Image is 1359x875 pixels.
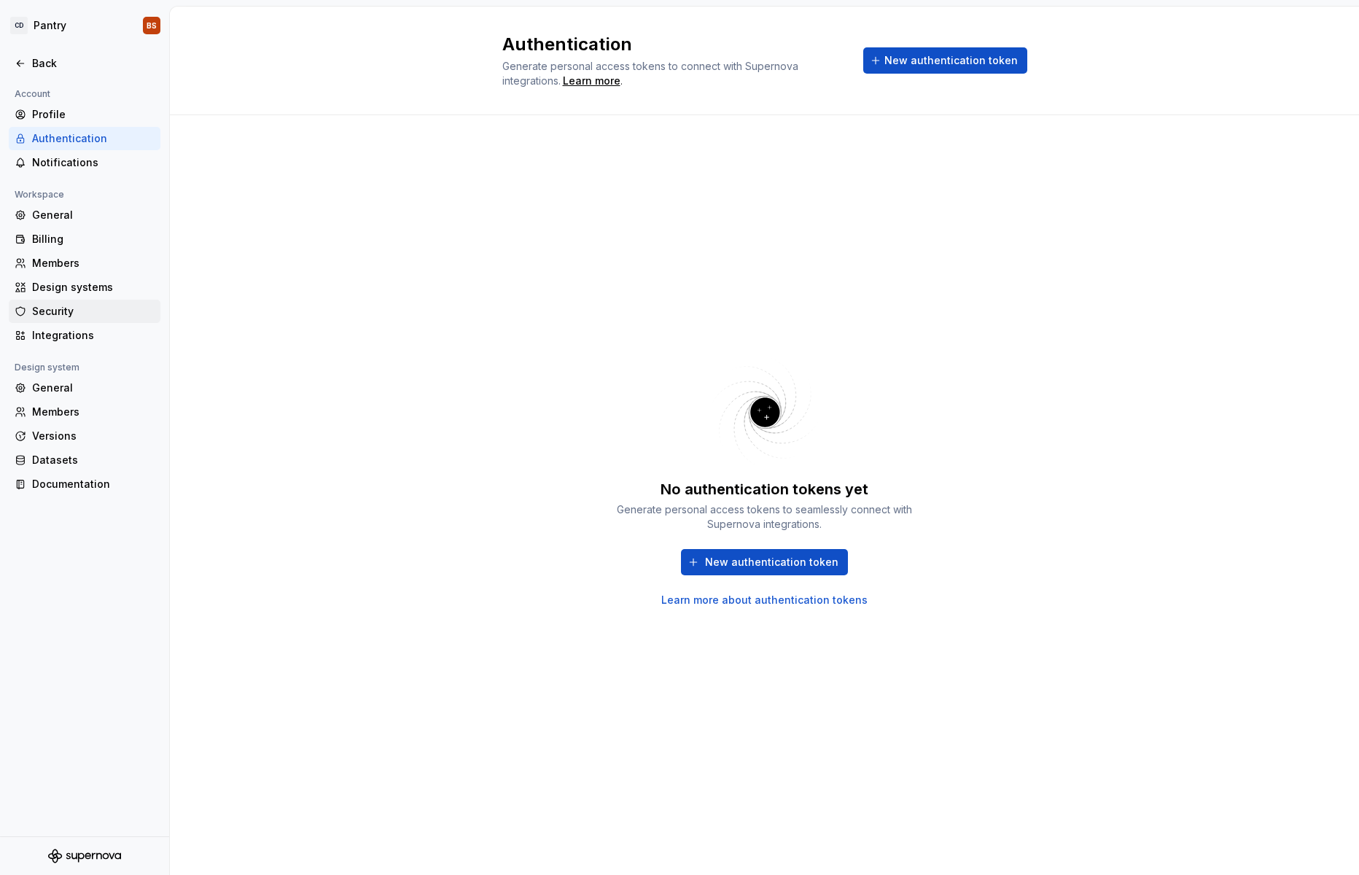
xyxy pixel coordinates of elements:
div: Workspace [9,186,70,203]
a: General [9,376,160,400]
div: Security [32,304,155,319]
div: Integrations [32,328,155,343]
a: Integrations [9,324,160,347]
h2: Authentication [502,33,846,56]
div: Notifications [32,155,155,170]
a: Datasets [9,448,160,472]
div: General [32,208,155,222]
a: Versions [9,424,160,448]
a: Members [9,400,160,424]
div: BS [147,20,157,31]
a: Back [9,52,160,75]
div: Versions [32,429,155,443]
a: Members [9,252,160,275]
a: Authentication [9,127,160,150]
div: Datasets [32,453,155,467]
div: Authentication [32,131,155,146]
a: Profile [9,103,160,126]
div: Design systems [32,280,155,295]
div: Profile [32,107,155,122]
div: Documentation [32,477,155,491]
div: General [32,381,155,395]
button: CDPantryBS [3,9,166,42]
div: Generate personal access tokens to seamlessly connect with Supernova integrations. [612,502,918,532]
div: Pantry [34,18,66,33]
div: Back [32,56,155,71]
button: New authentication token [863,47,1027,74]
a: Billing [9,227,160,251]
div: Billing [32,232,155,246]
a: Learn more about authentication tokens [661,593,868,607]
div: No authentication tokens yet [661,479,868,499]
div: Account [9,85,56,103]
div: Members [32,256,155,271]
a: General [9,203,160,227]
a: Documentation [9,472,160,496]
svg: Supernova Logo [48,849,121,863]
a: Design systems [9,276,160,299]
a: Security [9,300,160,323]
div: Members [32,405,155,419]
div: CD [10,17,28,34]
span: New authentication token [884,53,1018,68]
button: New authentication token [681,549,848,575]
span: New authentication token [705,555,838,569]
div: Design system [9,359,85,376]
span: Generate personal access tokens to connect with Supernova integrations. [502,60,801,87]
span: . [561,76,623,87]
a: Notifications [9,151,160,174]
a: Learn more [563,74,620,88]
